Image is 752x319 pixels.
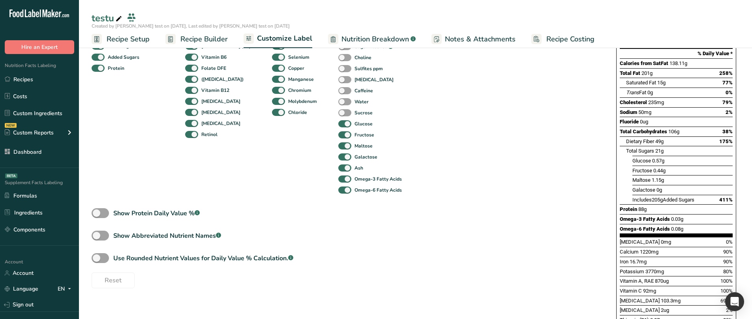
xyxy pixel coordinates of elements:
span: 21g [655,148,664,154]
span: 0ug [640,119,648,125]
span: Potassium [620,269,644,274]
span: Galactose [632,187,655,193]
button: Reset [92,272,135,288]
span: 201g [641,70,653,76]
span: 0mg [661,239,671,245]
span: 1220mg [640,249,658,255]
span: 106g [668,129,679,134]
a: Recipe Costing [531,30,594,48]
b: Ash [354,164,363,172]
span: 870ug [655,278,669,284]
span: 2ug [661,307,669,313]
span: Nutrition Breakdown [341,34,409,45]
span: 0.03g [671,216,683,222]
span: 0.44g [653,168,666,173]
span: 79% [722,99,733,105]
span: 100% [720,278,733,284]
span: Fat [626,90,646,95]
span: Fluoride [620,119,639,125]
b: Manganese [288,76,314,83]
b: Selenium [288,54,309,61]
b: [MEDICAL_DATA] [354,76,394,83]
b: [MEDICAL_DATA] [201,120,240,127]
b: Protein [108,65,124,72]
div: Show Abbreviated Nutrient Names [113,231,221,241]
span: Notes & Attachments [445,34,516,45]
section: % Daily Value * [620,49,733,58]
span: 15g [657,80,666,86]
span: Calcium [620,249,639,255]
span: 138.11g [669,60,687,66]
span: Reset [105,276,122,285]
span: 0g [647,90,653,95]
a: Recipe Builder [165,30,228,48]
span: 0.08g [671,226,683,232]
b: Molybdenum [288,98,317,105]
b: [MEDICAL_DATA] [201,98,240,105]
span: [MEDICAL_DATA] [620,298,660,304]
span: 0.57g [652,158,664,164]
a: Customize Label [244,30,312,49]
span: Glucose [632,158,651,164]
span: 90% [723,259,733,265]
b: [MEDICAL_DATA] [201,109,240,116]
span: 16.7mg [630,259,647,265]
b: Added Sugars [108,54,139,61]
span: Sodium [620,109,637,115]
span: 90% [723,249,733,255]
a: Language [5,282,38,296]
div: NEW [5,123,17,128]
span: Omega-6 Fatty Acids [620,226,670,232]
span: 690% [720,298,733,304]
span: 100% [720,288,733,294]
div: BETA [5,173,17,178]
div: Open Intercom Messenger [725,292,744,311]
span: Created by [PERSON_NAME] test on [DATE], Last edited by [PERSON_NAME] test on [DATE] [92,23,290,29]
span: 49g [655,138,664,144]
b: Omega-6 Fatty Acids [354,187,402,194]
span: Cholesterol [620,99,647,105]
span: Calories from SatFat [620,60,668,66]
b: Chromium [288,87,311,94]
button: Hire an Expert [5,40,74,54]
span: Recipe Costing [546,34,594,45]
span: 80% [723,269,733,274]
span: [MEDICAL_DATA] [620,307,660,313]
span: 50mg [638,109,651,115]
b: Maltose [354,142,373,149]
span: 2% [726,109,733,115]
b: Omega-3 Fatty Acids [354,175,402,183]
span: Iron [620,259,628,265]
span: Recipe Setup [107,34,150,45]
span: 77% [722,80,733,86]
b: Folate DFE [201,65,226,72]
div: Use Rounded Nutrient Values for Daily Value % Calculation. [113,254,293,263]
span: 92mg [643,288,656,294]
span: Total Fat [620,70,640,76]
b: Copper [288,65,304,72]
b: Sulfites ppm [354,65,383,72]
span: 103.3mg [661,298,681,304]
a: Recipe Setup [92,30,150,48]
b: Choline [354,54,371,61]
b: Fructose [354,131,374,138]
span: Vitamin A, RAE [620,278,654,284]
b: Vitamin B6 [201,54,227,61]
span: 88g [638,206,647,212]
span: Total Carbohydrates [620,129,667,134]
span: 0% [726,239,733,245]
a: Nutrition Breakdown [328,30,416,48]
span: 235mg [648,99,664,105]
div: EN [58,284,74,294]
span: Includes Added Sugars [632,197,694,203]
div: testu [92,11,124,25]
b: Retinol [201,131,218,138]
span: Recipe Builder [180,34,228,45]
span: 205g [652,197,663,203]
b: Vitamin B12 [201,87,229,94]
span: Customize Label [257,33,312,44]
span: [MEDICAL_DATA] [620,239,660,245]
b: Sucrose [354,109,373,116]
span: 0g [656,187,662,193]
span: 258% [719,70,733,76]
